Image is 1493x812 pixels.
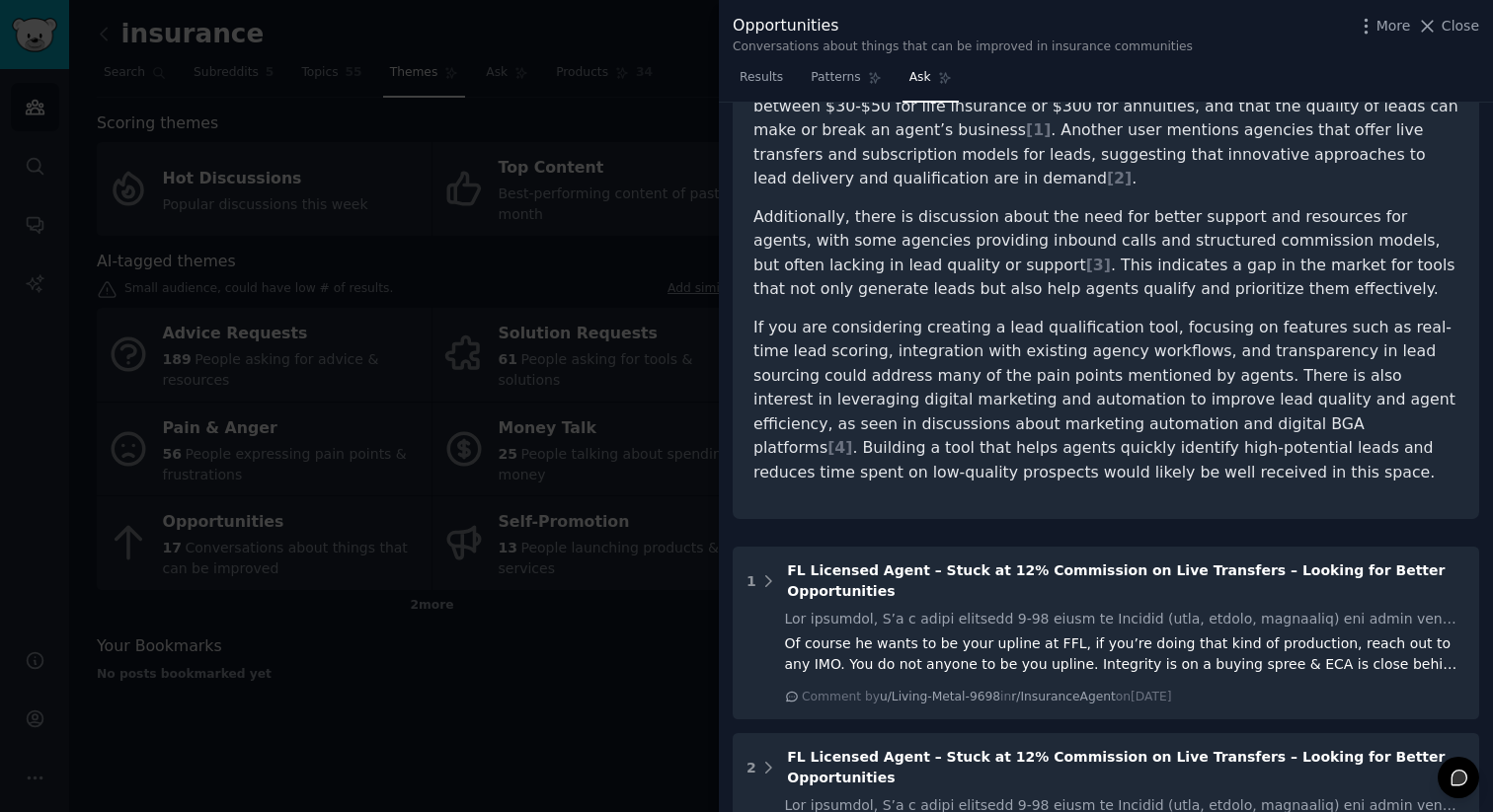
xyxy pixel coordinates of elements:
a: Ask [903,62,959,103]
span: FL Licensed Agent – Stuck at 12% Commission on Live Transfers – Looking for Better Opportunities [787,749,1445,785]
button: More [1356,16,1411,37]
span: r/InsuranceAgent [1011,690,1116,703]
span: More [1376,16,1411,37]
div: Of course he wants to be your upline at FFL, if you’re doing that kind of production, reach out t... [785,633,1466,675]
span: [ 1 ] [1026,120,1051,139]
span: Results [740,69,783,87]
span: Ask [909,69,931,87]
p: If you are considering creating a lead qualification tool, focusing on features such as real-time... [753,316,1458,485]
div: 1 [746,571,756,592]
span: FL Licensed Agent – Stuck at 12% Commission on Live Transfers – Looking for Better Opportunities [787,562,1445,599]
div: 2 [746,758,756,778]
span: [ 2 ] [1107,169,1132,187]
span: [ 3 ] [1086,256,1111,274]
button: Close [1417,16,1479,37]
span: Close [1442,16,1479,37]
div: Lor ipsumdol, S’a c adipi elitsedd 9-98 eiusm te Incidid (utla, etdolo, magnaaliq) eni admin ven ... [785,609,1466,629]
span: [ 4 ] [827,438,852,457]
span: Patterns [811,69,860,87]
span: u/Living-Metal-9698 [880,690,1000,703]
div: Conversations about things that can be improved in insurance communities [733,38,1193,56]
div: Comment by in on [DATE] [802,689,1172,706]
a: Results [733,62,790,103]
p: Additionally, there is discussion about the need for better support and resources for agents, wit... [753,205,1458,302]
a: Patterns [804,62,888,103]
div: Opportunities [733,14,1193,38]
